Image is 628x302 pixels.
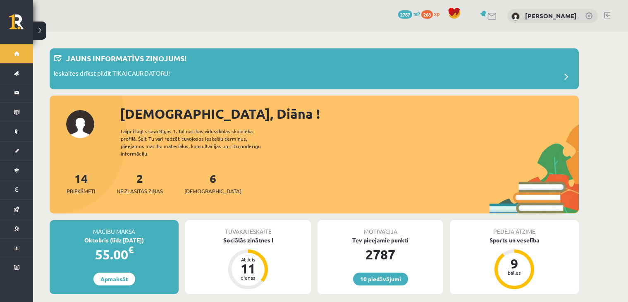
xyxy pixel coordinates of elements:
p: Jauns informatīvs ziņojums! [66,53,186,64]
a: Rīgas 1. Tālmācības vidusskola [9,14,33,35]
div: 9 [502,257,527,270]
div: Sociālās zinātnes I [185,236,311,244]
span: 2787 [398,10,412,19]
div: Sports un veselība [450,236,579,244]
div: Tuvākā ieskaite [185,220,311,236]
div: 11 [236,262,260,275]
a: Apmaksāt [93,273,135,285]
a: 6[DEMOGRAPHIC_DATA] [184,171,241,195]
div: dienas [236,275,260,280]
a: Sports un veselība 9 balles [450,236,579,290]
a: Sociālās zinātnes I Atlicis 11 dienas [185,236,311,290]
a: 14Priekšmeti [67,171,95,195]
span: mP [413,10,420,17]
span: [DEMOGRAPHIC_DATA] [184,187,241,195]
a: 268 xp [421,10,444,17]
span: € [128,244,134,256]
div: Laipni lūgts savā Rīgas 1. Tālmācības vidusskolas skolnieka profilā. Šeit Tu vari redzēt tuvojošo... [121,127,275,157]
span: xp [434,10,439,17]
div: balles [502,270,527,275]
img: Diāna Rihaļska [511,12,520,21]
a: 2787 mP [398,10,420,17]
span: Priekšmeti [67,187,95,195]
div: 2787 [318,244,443,264]
div: Oktobris (līdz [DATE]) [50,236,179,244]
a: Jauns informatīvs ziņojums! Ieskaites drīkst pildīt TIKAI CAUR DATORU! [54,53,575,85]
span: 268 [421,10,433,19]
a: [PERSON_NAME] [525,12,577,20]
div: Pēdējā atzīme [450,220,579,236]
a: 2Neizlasītās ziņas [117,171,163,195]
a: 10 piedāvājumi [353,273,408,285]
span: Neizlasītās ziņas [117,187,163,195]
div: Mācību maksa [50,220,179,236]
div: Tev pieejamie punkti [318,236,443,244]
div: [DEMOGRAPHIC_DATA], Diāna ! [120,104,579,124]
div: Motivācija [318,220,443,236]
div: Atlicis [236,257,260,262]
p: Ieskaites drīkst pildīt TIKAI CAUR DATORU! [54,69,170,80]
div: 55.00 [50,244,179,264]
